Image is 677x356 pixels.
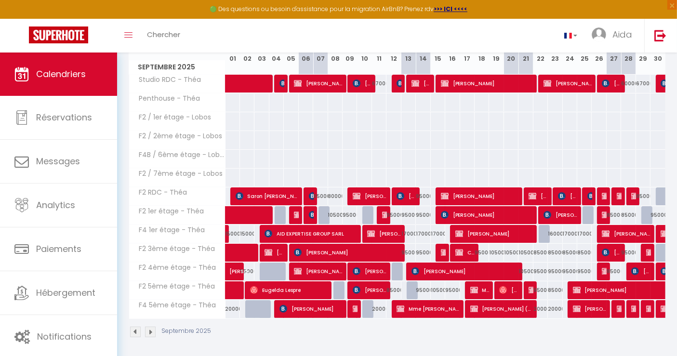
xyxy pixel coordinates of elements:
span: Septembre 2025 [129,60,225,74]
span: [PERSON_NAME] [441,206,532,224]
span: Analytics [36,199,75,211]
span: Mme [PERSON_NAME] [397,300,459,318]
div: 200000 [533,300,548,318]
div: 95000 [416,187,430,205]
div: 105000 [328,206,343,224]
a: ... Aida [584,19,644,53]
span: [PERSON_NAME] [617,187,622,205]
div: 95000 [475,244,489,262]
th: 03 [254,32,269,75]
span: [PERSON_NAME] [646,300,651,318]
span: [PERSON_NAME] [602,74,621,92]
img: ... [592,27,606,42]
th: 04 [269,32,284,75]
th: 22 [533,32,548,75]
div: 200000 [372,300,386,318]
span: Eugelda Lespre [250,281,327,299]
span: Hébergement [36,287,95,299]
span: F2 5ème étage - Théa [131,281,218,292]
th: 29 [636,32,650,75]
div: 105000 [431,281,445,299]
div: 95000 [416,281,430,299]
span: [PERSON_NAME] [558,187,577,205]
span: [PERSON_NAME] [279,300,342,318]
span: Abdourahim Ba [279,74,284,92]
a: Chercher [140,19,187,53]
th: 27 [607,32,621,75]
span: [PERSON_NAME] [397,187,416,205]
a: >>> ICI <<<< [434,5,467,13]
span: [PERSON_NAME] [294,262,342,280]
div: 85000 [548,244,562,262]
span: Paiements [36,243,81,255]
span: [PERSON_NAME] [309,187,314,205]
span: [PERSON_NAME] [602,224,650,243]
div: 200000 [226,300,240,318]
span: [PERSON_NAME] [602,243,621,262]
div: 85000 [621,206,636,224]
th: 05 [284,32,298,75]
th: 23 [548,32,562,75]
span: F2 / 7ème étage - Lobos [131,169,226,179]
div: 95000 [577,263,592,280]
span: Messages [36,155,80,167]
span: Studio RDC - Théa [131,75,204,85]
div: 95000 [621,244,636,262]
div: 67000 [636,75,650,92]
th: 02 [240,32,254,75]
div: 95000 [416,206,430,224]
span: Aida [612,28,632,40]
span: [PERSON_NAME] [587,187,592,205]
div: 85000 [533,244,548,262]
span: [PERSON_NAME] [573,300,607,318]
span: F2 / 1er étage - Lobos [131,112,214,123]
th: 01 [226,32,240,75]
span: [PERSON_NAME] [631,262,650,280]
span: MAME [PERSON_NAME] [PERSON_NAME] [602,187,607,205]
span: [PERSON_NAME] [441,74,532,92]
span: [PERSON_NAME] [265,243,284,262]
span: [PERSON_NAME] [529,281,533,299]
p: Septembre 2025 [161,327,211,336]
div: 95000 [563,263,577,280]
span: [PERSON_NAME] [353,300,358,318]
div: 85000 [548,281,562,299]
span: [PERSON_NAME] [294,74,342,92]
div: 95000 [533,263,548,280]
div: 95000 [386,206,401,224]
div: 95000 [401,206,416,224]
span: [PERSON_NAME] [382,206,387,224]
img: logout [654,29,666,41]
span: [PERSON_NAME] [PERSON_NAME] [353,187,386,205]
span: [PERSON_NAME] [455,224,532,243]
th: 14 [416,32,430,75]
div: 200000 [548,300,562,318]
span: F2 / 2ème étage - Lobos [131,131,225,142]
div: 95000 [650,206,665,224]
th: 25 [577,32,592,75]
div: 67000 [372,75,386,92]
span: [PERSON_NAME] [529,187,548,205]
span: [PERSON_NAME] [229,257,252,276]
span: F2 3ème étage - Théa [131,244,218,254]
span: [PERSON_NAME] [544,74,592,92]
span: Mme [PERSON_NAME] [470,281,490,299]
div: 85000 [386,281,401,299]
th: 12 [386,32,401,75]
div: 105000 [518,244,533,262]
span: Réservations [36,111,92,123]
div: 105000 [518,263,533,280]
img: Super Booking [29,26,88,43]
div: 85000 [577,244,592,262]
div: 95000 [533,281,548,299]
div: 95000 [401,244,416,262]
span: [PERSON_NAME] [631,300,636,318]
span: Clarisse Libene [455,243,475,262]
span: Saron [PERSON_NAME] [236,187,298,205]
div: 105000 [489,244,504,262]
span: [PERSON_NAME] [353,281,386,299]
span: [PERSON_NAME] [617,300,622,318]
span: Chercher [147,29,180,40]
div: 95000 [548,263,562,280]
